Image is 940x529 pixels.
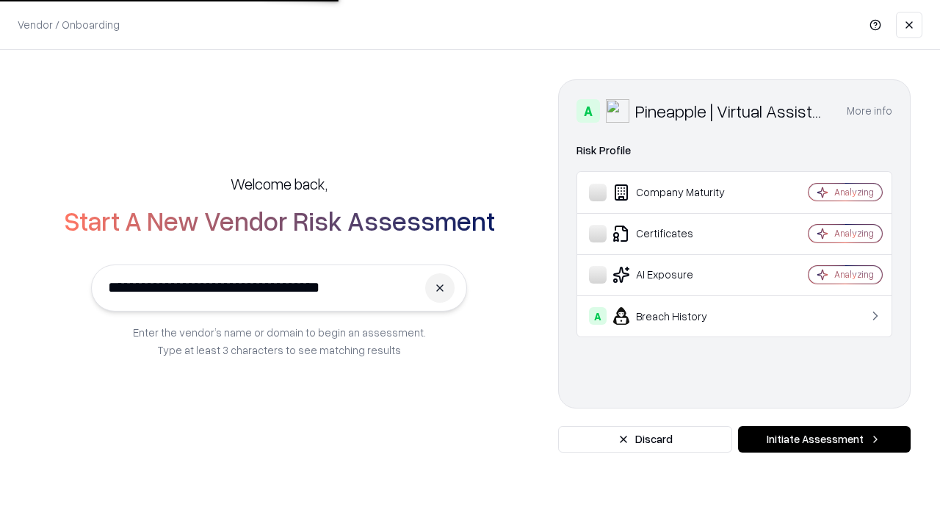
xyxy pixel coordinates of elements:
[576,142,892,159] div: Risk Profile
[133,323,426,359] p: Enter the vendor’s name or domain to begin an assessment. Type at least 3 characters to see match...
[589,225,764,242] div: Certificates
[589,184,764,201] div: Company Maturity
[834,186,874,198] div: Analyzing
[18,17,120,32] p: Vendor / Onboarding
[834,227,874,240] div: Analyzing
[834,268,874,281] div: Analyzing
[589,266,764,284] div: AI Exposure
[847,98,892,124] button: More info
[558,426,732,453] button: Discard
[589,307,607,325] div: A
[64,206,495,235] h2: Start A New Vendor Risk Assessment
[589,307,764,325] div: Breach History
[606,99,629,123] img: Pineapple | Virtual Assistant Agency
[231,173,328,194] h5: Welcome back,
[738,426,911,453] button: Initiate Assessment
[635,99,829,123] div: Pineapple | Virtual Assistant Agency
[576,99,600,123] div: A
